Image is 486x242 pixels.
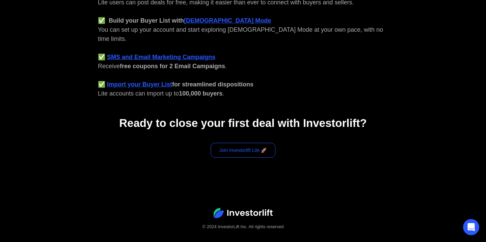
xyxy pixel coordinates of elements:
[179,90,222,97] strong: 100,000 buyers
[211,143,276,158] a: Join Investorlift Lite 🚀
[98,17,184,24] strong: ✅ Build your Buyer List with
[184,17,271,24] a: [DEMOGRAPHIC_DATA] Mode
[120,63,225,70] strong: free coupons for 2 Email Campaigns
[98,54,105,60] strong: ✅
[463,219,479,235] div: Open Intercom Messenger
[13,223,473,230] div: © 2024 InvestorLift Inc. All rights reserved
[98,81,105,88] strong: ✅
[107,54,215,60] a: SMS and Email Marketing Campaigns
[172,81,253,88] strong: for streamlined dispositions
[107,81,172,88] a: Import your Buyer List
[119,117,367,129] strong: Ready to close your first deal with Investorlift?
